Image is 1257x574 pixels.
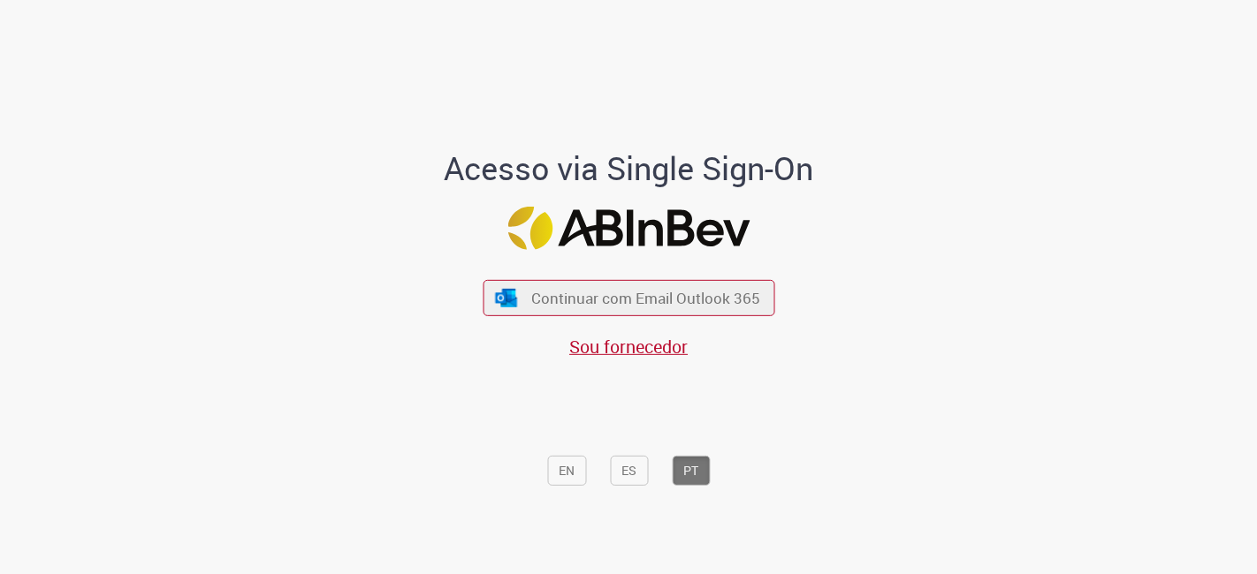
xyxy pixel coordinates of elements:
img: Logo ABInBev [507,207,750,250]
img: ícone Azure/Microsoft 360 [494,289,519,307]
button: ícone Azure/Microsoft 360 Continuar com Email Outlook 365 [483,280,774,316]
button: ES [610,456,648,486]
button: EN [547,456,586,486]
span: Continuar com Email Outlook 365 [531,288,760,308]
h1: Acesso via Single Sign-On [384,150,874,185]
a: Sou fornecedor [569,335,688,359]
button: PT [672,456,710,486]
